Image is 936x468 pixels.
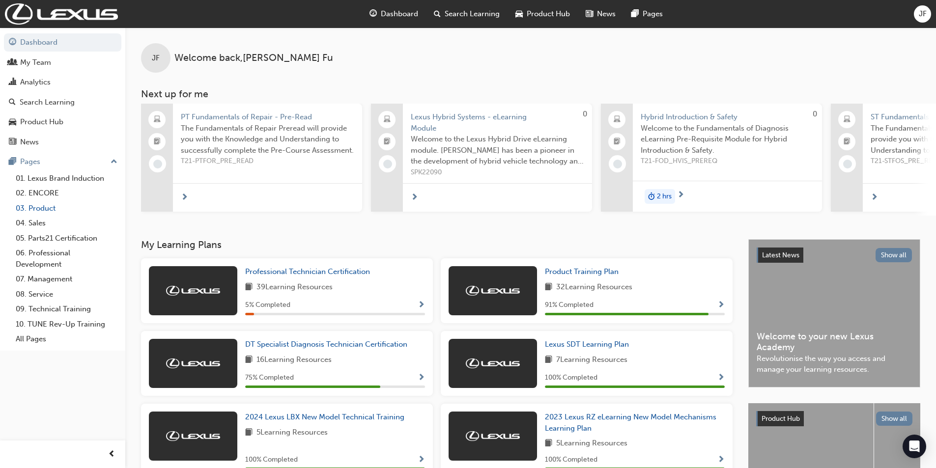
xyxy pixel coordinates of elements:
a: 09. Technical Training [12,302,121,317]
span: 5 Learning Resources [556,438,627,450]
a: car-iconProduct Hub [508,4,578,24]
span: next-icon [181,193,188,202]
span: booktick-icon [614,136,621,148]
span: booktick-icon [384,136,391,148]
div: My Team [20,57,51,68]
span: laptop-icon [844,113,851,126]
span: book-icon [545,281,552,294]
span: Revolutionise the way you access and manage your learning resources. [757,353,912,375]
span: prev-icon [108,448,115,461]
button: Show Progress [418,299,425,311]
span: 91 % Completed [545,300,594,311]
span: people-icon [9,58,16,67]
span: Product Hub [527,8,570,20]
span: Latest News [762,251,799,259]
span: 0 [583,110,587,118]
span: 0 [813,110,817,118]
a: 0Lexus Hybrid Systems - eLearning ModuleWelcome to the Lexus Hybrid Drive eLearning module. [PERS... [371,104,592,212]
span: learningRecordVerb_NONE-icon [843,160,852,168]
button: JF [914,5,931,23]
span: news-icon [586,8,593,20]
span: 5 % Completed [245,300,290,311]
span: Pages [643,8,663,20]
span: DT Specialist Diagnosis Technician Certification [245,340,407,349]
span: learningRecordVerb_NONE-icon [613,160,622,168]
a: PT Fundamentals of Repair - Pre-ReadThe Fundamentals of Repair Preread will provide you with the ... [141,104,362,212]
span: SPK22090 [411,167,584,178]
div: Analytics [20,77,51,88]
a: 0Hybrid Introduction & SafetyWelcome to the Fundamentals of Diagnosis eLearning Pre-Requisite Mod... [601,104,822,212]
span: Hybrid Introduction & Safety [641,111,814,123]
span: pages-icon [9,158,16,166]
span: 2 hrs [657,191,672,202]
a: news-iconNews [578,4,624,24]
span: book-icon [245,281,253,294]
span: The Fundamentals of Repair Preread will provide you with the Knowledge and Understanding to succe... [181,123,354,156]
span: news-icon [9,138,16,147]
button: Show all [876,248,912,262]
h3: My Learning Plans [141,239,733,250]
span: Show Progress [717,456,725,465]
span: Welcome to your new Lexus Academy [757,331,912,353]
img: Trak [166,358,220,368]
a: Search Learning [4,93,121,111]
span: next-icon [677,191,684,200]
button: Show Progress [717,454,725,466]
span: News [597,8,616,20]
span: Show Progress [717,301,725,310]
a: Product Training Plan [545,266,623,277]
span: next-icon [411,193,418,202]
span: booktick-icon [844,136,851,148]
span: car-icon [9,118,16,127]
span: search-icon [434,8,441,20]
span: 2023 Lexus RZ eLearning New Model Mechanisms Learning Plan [545,413,716,433]
span: JF [152,53,160,64]
button: Show Progress [418,454,425,466]
span: booktick-icon [154,136,161,148]
span: Lexus Hybrid Systems - eLearning Module [411,111,584,134]
span: Show Progress [418,456,425,465]
div: Search Learning [20,97,75,108]
span: laptop-icon [154,113,161,126]
div: Pages [20,156,40,167]
a: Product HubShow all [756,411,912,427]
span: pages-icon [631,8,639,20]
a: Dashboard [4,33,121,52]
span: laptop-icon [614,113,621,126]
a: My Team [4,54,121,72]
img: Trak [466,286,520,296]
div: News [20,137,39,148]
img: Trak [466,431,520,441]
a: 2024 Lexus LBX New Model Technical Training [245,412,408,423]
span: 2024 Lexus LBX New Model Technical Training [245,413,404,421]
span: book-icon [245,354,253,366]
a: 2023 Lexus RZ eLearning New Model Mechanisms Learning Plan [545,412,725,434]
a: Professional Technician Certification [245,266,374,277]
span: chart-icon [9,78,16,87]
span: PT Fundamentals of Repair - Pre-Read [181,111,354,123]
a: 10. TUNE Rev-Up Training [12,317,121,332]
span: duration-icon [648,190,655,203]
a: Latest NewsShow all [757,248,912,263]
span: book-icon [545,438,552,450]
span: laptop-icon [384,113,391,126]
span: Professional Technician Certification [245,267,370,276]
span: Dashboard [381,8,418,20]
span: up-icon [111,156,117,168]
span: book-icon [245,427,253,439]
span: 100 % Completed [545,454,597,466]
h3: Next up for me [125,88,936,100]
a: guage-iconDashboard [362,4,426,24]
img: Trak [166,286,220,296]
a: pages-iconPages [624,4,671,24]
button: Show Progress [418,372,425,384]
a: 01. Lexus Brand Induction [12,171,121,186]
span: Lexus SDT Learning Plan [545,340,629,349]
a: 04. Sales [12,216,121,231]
span: learningRecordVerb_NONE-icon [153,160,162,168]
span: Product Hub [762,414,800,423]
div: Open Intercom Messenger [903,435,926,458]
span: next-icon [871,193,878,202]
a: Trak [5,3,118,25]
button: Show all [876,412,913,426]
